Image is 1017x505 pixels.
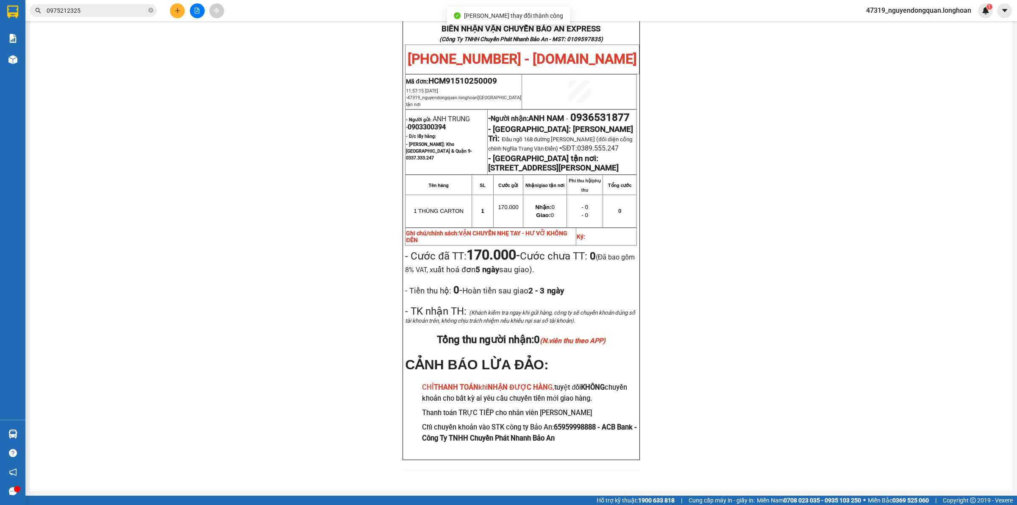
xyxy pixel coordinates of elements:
span: Miền Nam [757,496,861,505]
span: - [PERSON_NAME]: Kho [GEOGRAPHIC_DATA] & Quận 9- [406,142,472,161]
span: plus [175,8,181,14]
span: 0337.333.247 [406,155,434,161]
span: message [9,487,17,495]
span: 0389.555.247 [577,144,619,152]
span: copyright [970,497,976,503]
strong: - [488,114,564,123]
span: search [35,8,41,14]
span: Hoàn tiền sau giao [462,286,564,296]
span: CẢNH BÁO LỪA ĐẢO: [405,357,548,372]
strong: THANH TOÁN [434,383,478,391]
span: check-circle [454,12,461,19]
span: - [559,143,562,153]
span: - TK nhận TH: [405,305,467,317]
strong: 65959998888 - ACB Bank - Công Ty TNHH Chuyển Phát Nhanh Bảo An [422,423,637,442]
span: - Tiền thu hộ: [405,286,451,296]
span: file-add [194,8,200,14]
span: Hỗ trợ kỹ thuật: [597,496,675,505]
span: - Cước đã TT: [405,250,520,262]
strong: Ký: [577,233,585,240]
span: Người nhận: [491,114,564,123]
span: Mã đơn: HCM91510250008 [3,51,131,63]
span: aim [214,8,220,14]
img: warehouse-icon [8,55,17,64]
span: - 0 [581,204,588,210]
span: Tổng thu người nhận: [437,334,606,346]
strong: Ghi chú/chính sách: [406,230,567,243]
span: (Khách kiểm tra ngay khi gửi hàng, công ty sẽ chuyển khoản đúng số tài khoản trên, không chịu trá... [405,310,635,324]
span: 1 [988,4,991,10]
span: ANH TRUNG - [406,115,470,131]
h3: Thanh toán TRỰC TIẾP cho nhân viên [PERSON_NAME] [422,407,637,419]
span: Ngày in phiếu: 11:05 ngày [57,17,174,26]
span: 0 [618,208,621,214]
span: 1 THÙNG CARTON [414,208,464,214]
button: aim [209,3,224,18]
strong: Nhận: [535,204,551,210]
span: [PHONE_NUMBER] [3,29,64,44]
button: file-add [190,3,205,18]
span: close-circle [148,7,153,15]
span: 1 [481,208,484,214]
span: notification [9,468,17,476]
strong: CSKH: [23,29,45,36]
span: [PERSON_NAME] thay đổi thành công [464,12,563,19]
strong: 1900 633 818 [638,497,675,504]
span: 0936531877 [570,112,630,123]
strong: [STREET_ADDRESS][PERSON_NAME] [488,163,619,173]
strong: 170.000 [467,247,516,263]
span: [PHONE_NUMBER] - [DOMAIN_NAME] [408,51,637,67]
strong: 0 [590,250,596,262]
span: HCM91510250009 [428,76,497,86]
span: (Đã bao gồm 8% VAT, x [405,253,635,274]
span: 47319_nguyendongquan.longhoan [406,95,521,107]
h3: tuyệt đối chuyển khoản cho bất kỳ ai yêu cầu chuyển tiền mới giao hàng. [422,382,637,404]
strong: 0369 525 060 [892,497,929,504]
strong: Cước gửi [498,183,518,188]
span: Mã đơn: [406,78,497,85]
span: - [467,247,520,263]
strong: 5 ngày [475,265,499,274]
strong: SL [480,183,486,188]
span: 170.000 [498,204,518,210]
span: VẬN CHUYỂN NHẸ TAY - HƯ VỠ KHÔNG ĐỀN [406,230,567,243]
span: question-circle [9,449,17,457]
strong: BIÊN NHẬN VẬN CHUYỂN BẢO AN EXPRESS [442,24,600,33]
sup: 1 [986,4,992,10]
span: SĐT: [562,144,577,152]
span: CHỈ khi G, [422,383,554,391]
span: 11:57:15 [DATE] - [406,88,521,107]
span: caret-down [1001,7,1009,14]
span: - 0 [581,212,588,218]
span: ngày [547,286,564,296]
strong: 0708 023 035 - 0935 103 250 [784,497,861,504]
span: - [GEOGRAPHIC_DATA]: [PERSON_NAME] Trì: [488,125,633,143]
img: solution-icon [8,34,17,43]
span: Miền Bắc [868,496,929,505]
strong: (Công Ty TNHH Chuyển Phát Nhanh Bảo An - MST: 0109597835) [439,36,603,42]
span: | [935,496,936,505]
strong: Phí thu hộ/phụ thu [569,178,601,193]
span: 0903300394 [408,123,446,131]
span: 0 [536,212,553,218]
strong: - Người gửi: [406,117,431,123]
span: 47319_nguyendongquan.longhoan [859,5,978,16]
input: Tìm tên, số ĐT hoặc mã đơn [47,6,147,15]
span: Cung cấp máy in - giấy in: [689,496,755,505]
span: Cước chưa TT: [405,250,635,275]
strong: 2 - 3 [528,286,564,296]
span: - [564,114,570,123]
strong: - D/c lấy hàng: [406,134,436,139]
span: - [451,284,564,296]
strong: - [GEOGRAPHIC_DATA] tận nơi: [488,154,598,163]
strong: Giao: [536,212,550,218]
span: ANH NAM [528,114,564,123]
strong: NHẬN ĐƯỢC HÀN [488,383,548,391]
span: 0 [535,204,555,210]
span: close-circle [148,8,153,13]
img: logo-vxr [7,6,18,18]
span: ⚪️ [863,499,866,502]
strong: Tên hàng [428,183,448,188]
img: icon-new-feature [982,7,989,14]
button: caret-down [997,3,1012,18]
